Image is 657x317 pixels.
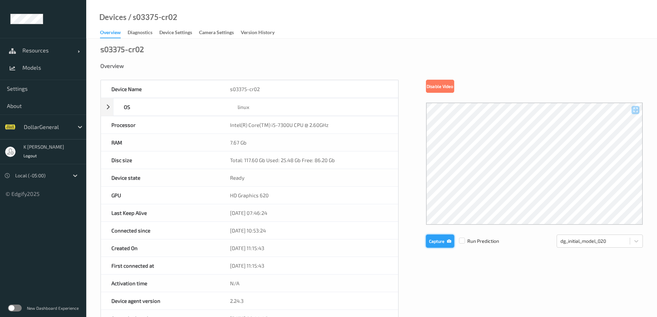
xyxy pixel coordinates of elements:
div: Connected since [101,222,220,239]
div: Device Settings [159,29,192,38]
div: [DATE] 07:46:24 [220,204,398,221]
button: Capture [426,235,454,248]
a: Camera Settings [199,28,241,38]
div: Created On [101,239,220,257]
div: 7.67 Gb [220,134,398,151]
div: OS [113,98,227,116]
div: Processor [101,116,220,133]
div: Activation time [101,275,220,292]
div: Overview [100,62,643,69]
div: Overview [100,29,121,38]
a: Overview [100,28,128,38]
div: Camera Settings [199,29,234,38]
div: [DATE] 11:15:43 [220,239,398,257]
div: s03375-cr02 [100,46,144,52]
div: Total: 117.60 Gb Used: 25.48 Gb Free: 86.20 Gb [220,151,398,169]
div: [DATE] 11:15:43 [220,257,398,274]
span: Run Prediction [454,238,499,245]
div: HD Graphics 620 [220,187,398,204]
div: Device state [101,169,220,186]
div: Diagnostics [128,29,152,38]
div: [DATE] 10:53:24 [220,222,398,239]
div: Device agent version [101,292,220,309]
div: s03375-cr02 [220,80,398,98]
div: First connected at [101,257,220,274]
div: Intel(R) Core(TM) i5-7300U CPU @ 2.60GHz [220,116,398,133]
a: Version History [241,28,281,38]
div: N/A [220,275,398,292]
div: Version History [241,29,275,38]
div: linux [227,98,398,116]
div: RAM [101,134,220,151]
div: Ready [220,169,398,186]
a: Diagnostics [128,28,159,38]
div: Disc size [101,151,220,169]
a: Device Settings [159,28,199,38]
div: GPU [101,187,220,204]
div: 2.24.3 [220,292,398,309]
div: Device Name [101,80,220,98]
button: Disable Video [426,80,454,93]
a: Devices [99,14,127,21]
div: OSlinux [101,98,398,116]
div: Last Keep Alive [101,204,220,221]
div: / s03375-cr02 [127,14,177,21]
